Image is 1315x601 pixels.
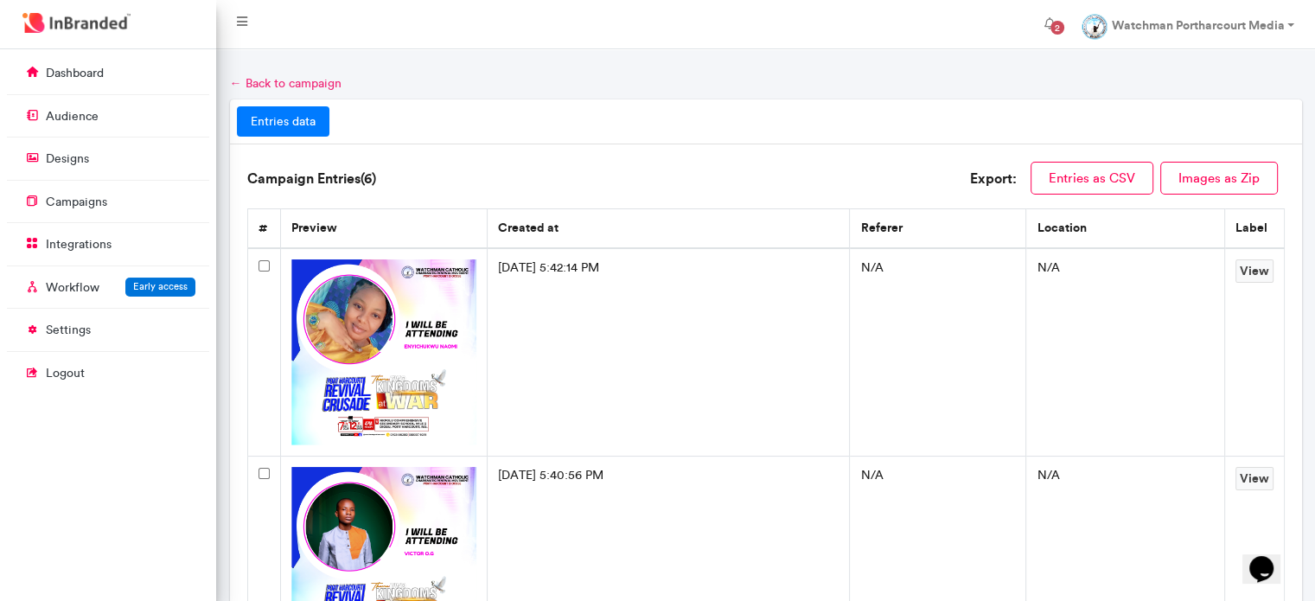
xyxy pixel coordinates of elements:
[1082,14,1108,40] img: profile dp
[280,209,488,248] th: preview
[230,76,342,91] a: ← Back to campaign
[1068,7,1308,42] a: Watchman Portharcourt Media
[1031,162,1153,195] button: Entries as CSV
[488,209,850,248] th: created at
[1030,7,1068,42] button: 2
[7,142,209,175] a: designs
[247,209,280,248] th: #
[1242,532,1298,584] iframe: chat widget
[7,227,209,260] a: integrations
[46,150,89,168] p: designs
[488,248,850,456] td: [DATE] 5:42:14 PM
[46,108,99,125] p: audience
[133,280,188,292] span: Early access
[7,271,209,304] a: WorkflowEarly access
[1224,209,1284,248] th: label
[850,209,1026,248] th: referer
[7,99,209,132] a: audience
[46,236,112,253] p: integrations
[7,56,209,89] a: dashboard
[1111,17,1284,33] strong: Watchman Portharcourt Media
[46,322,91,339] p: settings
[247,170,376,187] h6: Campaign Entries( 6 )
[1026,248,1224,456] td: N/A
[291,259,477,445] img: 292bb766-78d3-432b-89f6-f67ee40ca724.png
[850,248,1026,456] td: N/A
[7,313,209,346] a: settings
[46,279,99,297] p: Workflow
[970,170,1031,187] h6: Export:
[1235,467,1274,490] a: View
[7,185,209,218] a: campaigns
[1160,162,1278,195] button: Images as Zip
[18,9,135,37] img: InBranded Logo
[46,194,107,211] p: campaigns
[46,65,104,82] p: dashboard
[46,365,85,382] p: logout
[1235,259,1274,283] a: View
[1050,21,1064,35] span: 2
[237,106,329,137] a: entries data
[1026,209,1224,248] th: location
